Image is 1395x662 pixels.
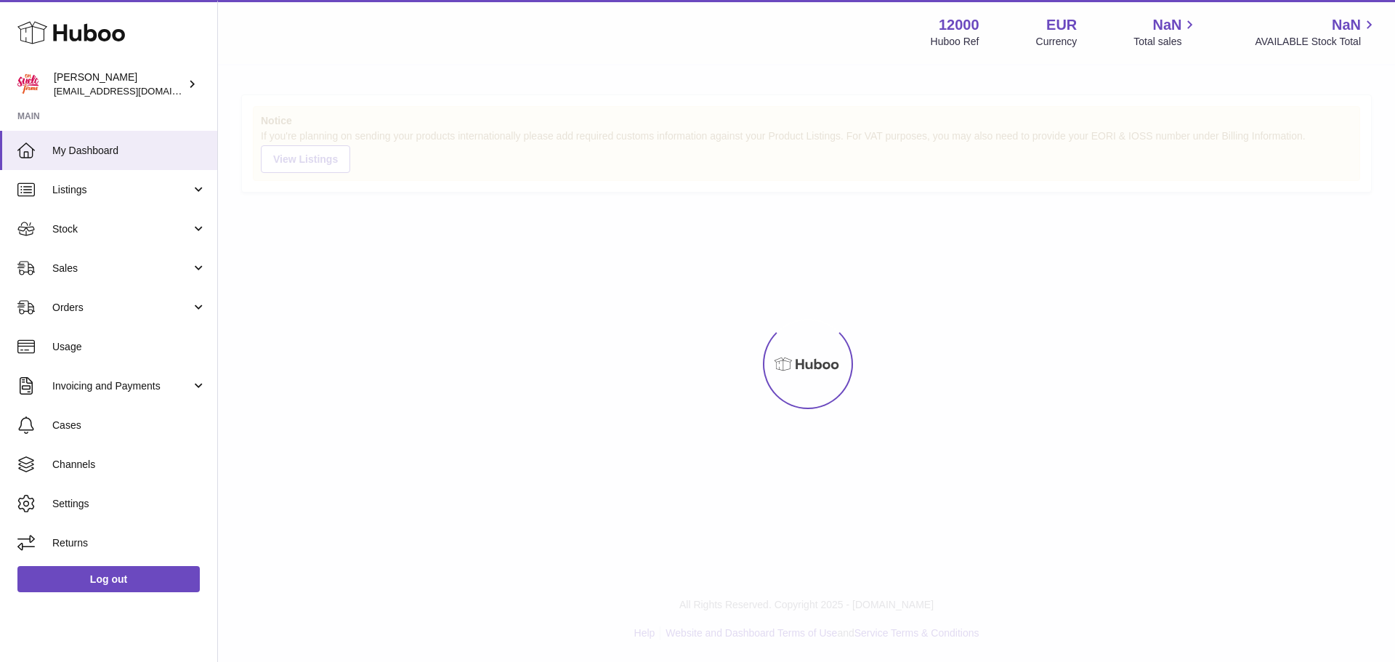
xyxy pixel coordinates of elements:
[54,85,214,97] span: [EMAIL_ADDRESS][DOMAIN_NAME]
[52,222,191,236] span: Stock
[1133,15,1198,49] a: NaN Total sales
[52,536,206,550] span: Returns
[1332,15,1361,35] span: NaN
[52,497,206,511] span: Settings
[1133,35,1198,49] span: Total sales
[52,262,191,275] span: Sales
[17,566,200,592] a: Log out
[1255,15,1378,49] a: NaN AVAILABLE Stock Total
[1152,15,1181,35] span: NaN
[52,183,191,197] span: Listings
[17,73,39,95] img: internalAdmin-12000@internal.huboo.com
[52,144,206,158] span: My Dashboard
[1046,15,1077,35] strong: EUR
[939,15,979,35] strong: 12000
[52,301,191,315] span: Orders
[931,35,979,49] div: Huboo Ref
[1255,35,1378,49] span: AVAILABLE Stock Total
[1036,35,1077,49] div: Currency
[52,458,206,472] span: Channels
[54,70,185,98] div: [PERSON_NAME]
[52,419,206,432] span: Cases
[52,379,191,393] span: Invoicing and Payments
[52,340,206,354] span: Usage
